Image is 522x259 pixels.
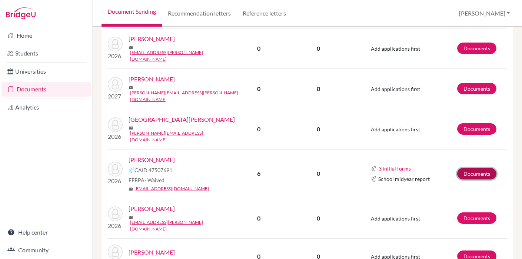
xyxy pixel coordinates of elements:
b: 6 [257,170,260,177]
span: CAID 47507691 [134,166,172,174]
img: Ballivian, Jose [108,162,123,176]
button: 3 initial forms [378,164,411,173]
span: mail [129,187,133,191]
a: [EMAIL_ADDRESS][PERSON_NAME][DOMAIN_NAME] [130,49,239,63]
button: [PERSON_NAME] [456,6,513,20]
span: mail [129,126,133,130]
span: - Waived [144,177,164,183]
a: Help center [1,225,91,240]
p: 2027 [108,92,123,101]
img: Common App logo [129,167,134,173]
a: Universities [1,64,91,79]
a: Documents [457,123,496,135]
img: Common App logo [371,176,377,182]
a: [GEOGRAPHIC_DATA][PERSON_NAME] [129,115,235,124]
p: 0 [284,84,353,93]
img: Bernal, Natalia [108,206,123,221]
a: Documents [457,83,496,94]
img: Arnez, Benjamin [108,77,123,92]
img: Common App logo [371,166,377,172]
span: mail [129,45,133,50]
a: [PERSON_NAME] [129,204,175,213]
a: Documents [457,212,496,224]
span: School midyear report [378,175,430,183]
b: 0 [257,85,260,92]
a: [PERSON_NAME][EMAIL_ADDRESS][PERSON_NAME][DOMAIN_NAME] [130,90,239,103]
img: Averanga, Matias [108,117,123,132]
a: [PERSON_NAME] [129,34,175,43]
a: Documents [457,168,496,179]
p: 2026 [108,132,123,141]
a: [EMAIL_ADDRESS][PERSON_NAME][DOMAIN_NAME] [130,219,239,232]
a: Documents [457,43,496,54]
p: 0 [284,44,353,53]
a: [PERSON_NAME] [129,155,175,164]
p: 0 [284,169,353,178]
span: mail [129,215,133,219]
a: [PERSON_NAME] [129,248,175,257]
img: Argote, Ian [108,37,123,51]
a: Students [1,46,91,61]
p: 0 [284,214,353,223]
img: Bridge-U [6,7,36,19]
b: 0 [257,215,260,222]
a: Analytics [1,100,91,115]
a: Documents [1,82,91,97]
b: 0 [257,125,260,132]
a: [EMAIL_ADDRESS][DOMAIN_NAME] [134,185,209,192]
p: 0 [284,125,353,134]
p: 2026 [108,221,123,230]
span: Add applications first [371,215,420,222]
p: 2026 [108,51,123,60]
span: FERPA [129,176,164,184]
span: Add applications first [371,86,420,92]
a: [PERSON_NAME][EMAIL_ADDRESS][DOMAIN_NAME] [130,130,239,143]
span: mail [129,85,133,90]
b: 0 [257,45,260,52]
a: Community [1,243,91,258]
a: Home [1,28,91,43]
p: 2026 [108,176,123,185]
span: Add applications first [371,126,420,132]
a: [PERSON_NAME] [129,75,175,84]
span: Add applications first [371,46,420,52]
